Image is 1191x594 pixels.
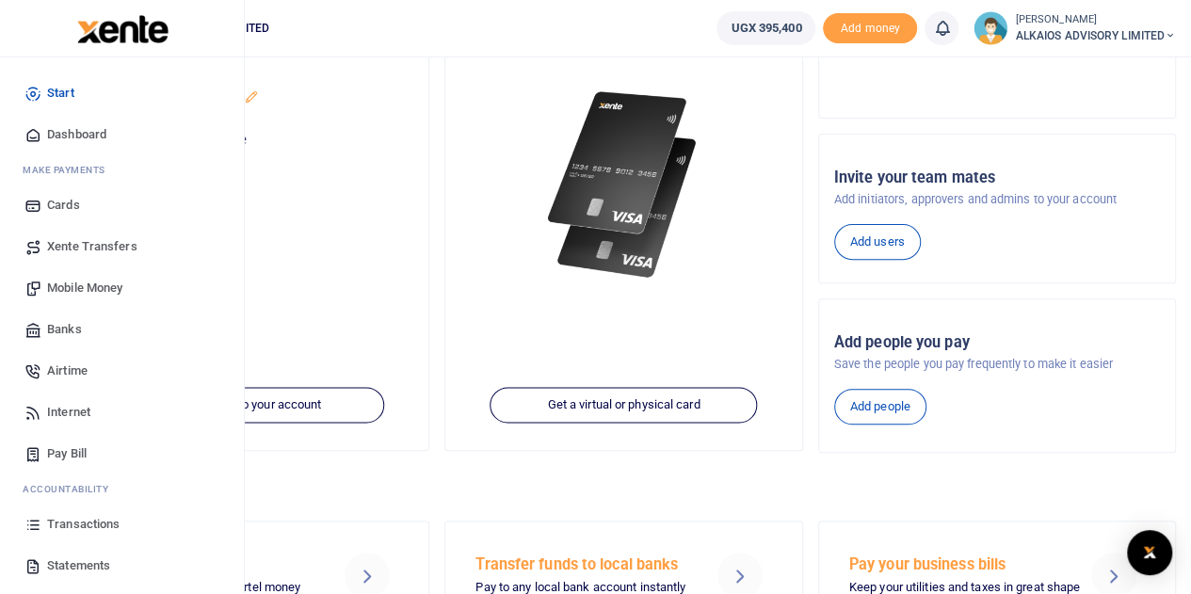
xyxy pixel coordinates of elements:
[15,155,229,185] li: M
[823,20,917,34] a: Add money
[834,169,1160,187] h5: Invite your team mates
[15,185,229,226] a: Cards
[47,320,82,339] span: Banks
[88,131,413,150] p: Your current account balance
[823,13,917,44] span: Add money
[15,504,229,545] a: Transactions
[15,72,229,114] a: Start
[15,350,229,392] a: Airtime
[849,555,1068,574] h5: Pay your business bills
[475,555,694,574] h5: Transfer funds to local banks
[88,154,413,173] h5: UGX 395,400
[709,11,823,45] li: Wallet ballance
[47,237,137,256] span: Xente Transfers
[15,114,229,155] a: Dashboard
[15,226,229,267] a: Xente Transfers
[834,389,926,425] a: Add people
[47,403,90,422] span: Internet
[974,11,1007,45] img: profile-user
[117,388,384,424] a: Add funds to your account
[75,21,169,35] a: logo-small logo-large logo-large
[834,224,921,260] a: Add users
[491,388,758,424] a: Get a virtual or physical card
[15,392,229,433] a: Internet
[542,80,705,290] img: xente-_physical_cards.png
[731,19,801,38] span: UGX 395,400
[823,13,917,44] li: Toup your wallet
[47,556,110,575] span: Statements
[47,196,80,215] span: Cards
[47,279,122,297] span: Mobile Money
[15,267,229,309] a: Mobile Money
[47,84,74,103] span: Start
[47,125,106,144] span: Dashboard
[834,190,1160,209] p: Add initiators, approvers and admins to your account
[834,333,1160,352] h5: Add people you pay
[47,444,87,463] span: Pay Bill
[32,163,105,177] span: ake Payments
[15,433,229,474] a: Pay Bill
[37,482,108,496] span: countability
[1015,27,1176,44] span: ALKAIOS ADVISORY LIMITED
[72,475,1176,496] h4: Make a transaction
[88,89,413,108] p: ALKAIOS ADVISORY LIMITED
[1015,12,1176,28] small: [PERSON_NAME]
[15,474,229,504] li: Ac
[77,15,169,43] img: logo-large
[834,355,1160,374] p: Save the people you pay frequently to make it easier
[15,309,229,350] a: Banks
[1127,530,1172,575] div: Open Intercom Messenger
[15,545,229,586] a: Statements
[716,11,815,45] a: UGX 395,400
[974,11,1176,45] a: profile-user [PERSON_NAME] ALKAIOS ADVISORY LIMITED
[88,61,413,80] h5: Account
[47,515,120,534] span: Transactions
[47,361,88,380] span: Airtime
